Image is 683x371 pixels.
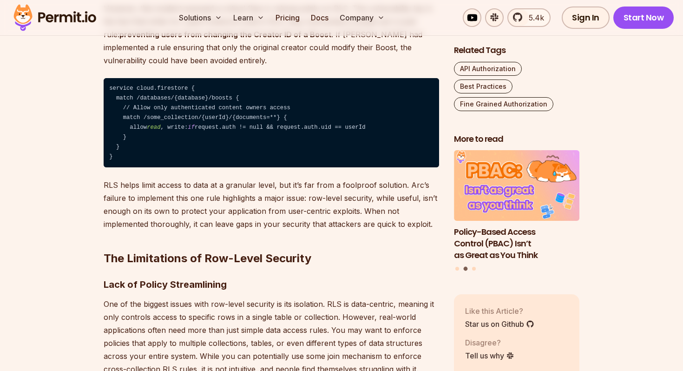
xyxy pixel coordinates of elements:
[307,8,332,27] a: Docs
[523,12,544,23] span: 5.4k
[454,62,522,76] a: API Authorization
[272,8,303,27] a: Pricing
[454,97,553,111] a: Fine Grained Authorization
[507,8,551,27] a: 5.4k
[104,78,439,168] code: service cloud.firestore { match /databases/{database}/boosts { // Allow only authenticated conten...
[104,279,227,290] strong: Lack of Policy Streamlining
[454,133,579,145] h2: More to read
[465,305,534,317] p: Like this Article?
[455,267,459,271] button: Go to slide 1
[472,267,476,271] button: Go to slide 3
[454,226,579,261] h3: Policy-Based Access Control (PBAC) Isn’t as Great as You Think
[147,124,160,131] span: read
[464,267,468,271] button: Go to slide 2
[562,7,610,29] a: Sign In
[454,151,579,261] li: 2 of 3
[465,337,514,348] p: Disagree?
[336,8,388,27] button: Company
[175,8,226,27] button: Solutions
[613,7,674,29] a: Start Now
[454,79,512,93] a: Best Practices
[104,252,311,265] strong: The Limitations of Row-Level Security
[454,151,579,261] a: Policy-Based Access Control (PBAC) Isn’t as Great as You ThinkPolicy-Based Access Control (PBAC) ...
[465,318,534,330] a: Star us on Github
[104,179,439,231] p: RLS helps limit access to data at a granular level, but it’s far from a foolproof solution. Arc’s...
[9,2,100,33] img: Permit logo
[230,8,268,27] button: Learn
[454,151,579,272] div: Posts
[465,350,514,361] a: Tell us why
[188,124,195,131] span: if
[454,45,579,56] h2: Related Tags
[454,151,579,221] img: Policy-Based Access Control (PBAC) Isn’t as Great as You Think
[119,30,331,39] strong: preventing users from changing the Creator ID of a Boost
